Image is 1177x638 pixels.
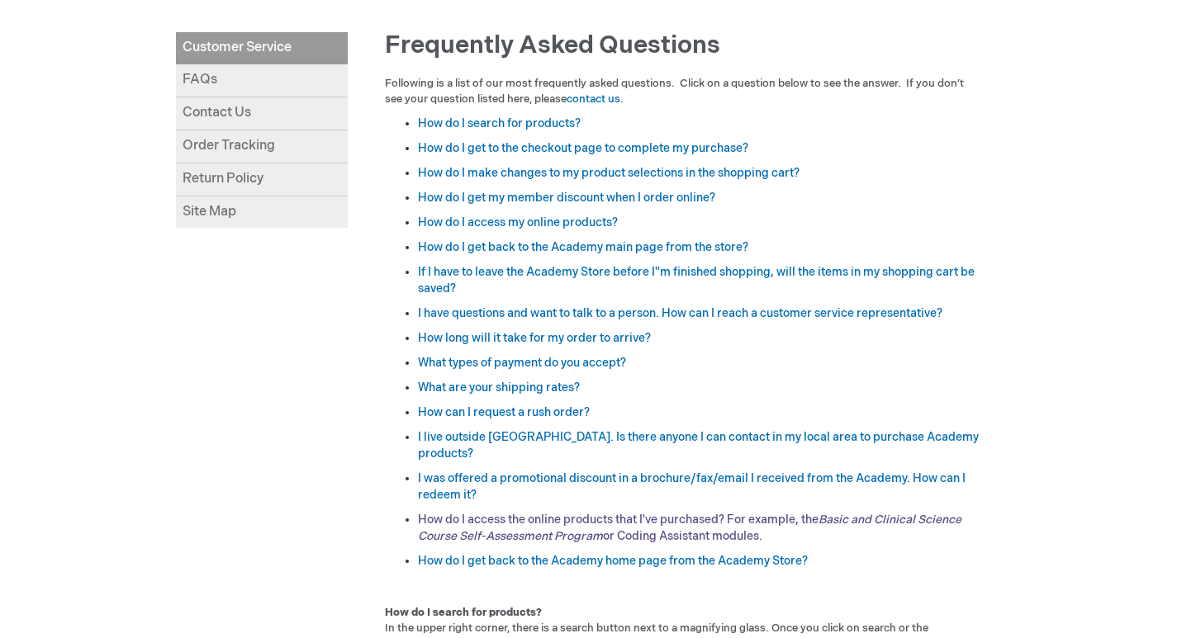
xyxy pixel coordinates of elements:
a: What are your shipping rates? [418,380,580,395]
a: I have questions and want to talk to a person. How can I reach a customer service representative? [418,306,942,320]
p: Following is a list of our most frequently asked questions. Click on a question below to see the ... [385,76,981,106]
a: contact us. [567,92,624,106]
em: Basic and Clinical Science Course Self-Assessment Program [418,513,961,543]
a: Contact Us [176,97,348,130]
a: What types of payment do you accept? [418,356,626,370]
a: How do I search for products? [418,116,581,130]
a: FAQs [176,64,348,97]
a: If I have to leave the Academy Store before I"m finished shopping, will the items in my shopping ... [418,265,975,295]
a: I live outside [GEOGRAPHIC_DATA]. Is there anyone I can contact in my local area to purchase Acad... [418,430,979,461]
a: Customer Service [176,32,348,64]
span: Customer Service [183,40,292,55]
a: Site Map [176,196,348,229]
a: How long will it take for my order to arrive? [418,331,651,345]
a: How can I request a rush order? [418,405,590,419]
strong: How do I search for products? [385,606,542,619]
a: How do I get back to the Academy home page from the Academy Store? [418,554,808,568]
a: How do I get to the checkout page to complete my purchase? [418,141,748,155]
a: How do I access my online products? [418,215,618,229]
a: Return Policy [176,163,348,196]
a: Order Tracking [176,130,348,163]
a: I was offered a promotional discount in a brochure/fax/email I received from the Academy. How can... [418,471,966,502]
a: How do I get my member discount when I order online? [418,191,715,205]
a: How do I access the online products that I've purchased? For example, theBasic and Clinical Scien... [418,513,961,543]
a: How do I get back to the Academy main page from the store? [418,240,748,254]
span: Frequently Asked Questions [385,31,720,60]
a: How do I make changes to my product selections in the shopping cart? [418,166,800,180]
